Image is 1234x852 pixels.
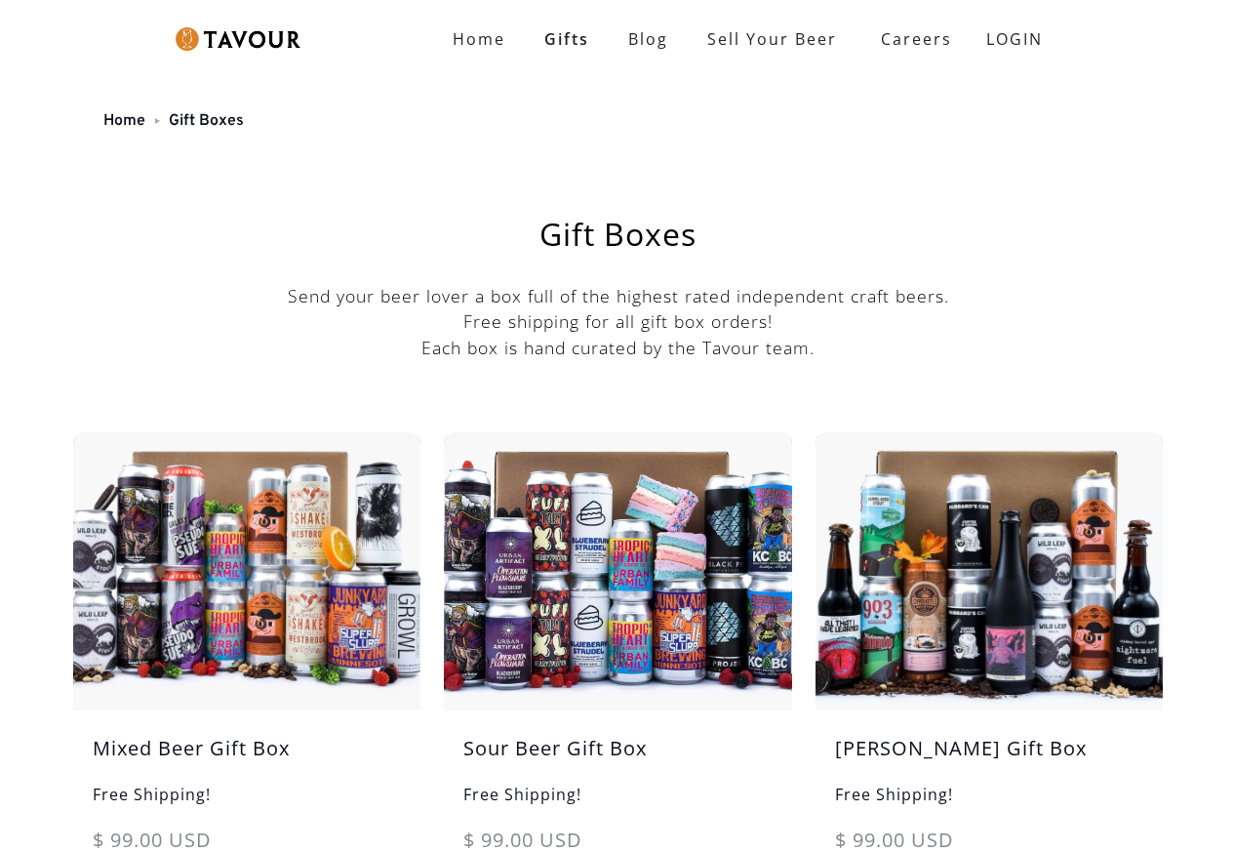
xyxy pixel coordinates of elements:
[103,111,145,131] a: Home
[433,20,525,59] a: Home
[444,734,791,783] h5: Sour Beer Gift Box
[73,734,420,783] h5: Mixed Beer Gift Box
[816,734,1163,783] h5: [PERSON_NAME] Gift Box
[688,20,856,59] a: Sell Your Beer
[881,20,952,59] strong: Careers
[73,783,420,826] h6: Free Shipping!
[609,20,688,59] a: Blog
[453,28,505,50] strong: Home
[169,111,244,131] a: Gift Boxes
[444,783,791,826] h6: Free Shipping!
[856,12,967,66] a: Careers
[73,283,1163,360] p: Send your beer lover a box full of the highest rated independent craft beers. Free shipping for a...
[525,20,609,59] a: Gifts
[122,219,1114,250] h1: Gift Boxes
[967,20,1062,59] a: LOGIN
[816,783,1163,826] h6: Free Shipping!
